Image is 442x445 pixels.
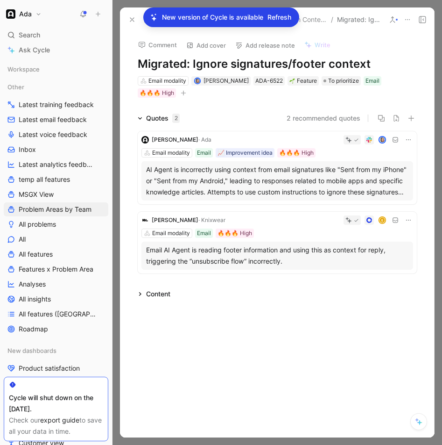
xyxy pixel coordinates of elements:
a: Latest voice feedback [4,128,108,142]
span: Search [19,29,40,41]
span: Workspace [7,65,40,74]
span: Problem Areas by Team [19,205,91,214]
div: Email modality [152,229,190,238]
img: logo [141,216,149,224]
div: Workspace [4,62,108,76]
p: New version of Cycle is available [162,12,263,23]
button: Add cover [182,39,230,52]
div: Cycle will shut down on the [DATE]. [9,392,103,415]
span: Latest voice feedback [19,130,87,139]
img: Ada [6,9,15,19]
div: New dashboards [4,344,108,358]
a: MSGX View [4,187,108,201]
span: Analyses [19,280,46,289]
span: Latest email feedback [19,115,87,124]
div: 2 [172,114,180,123]
span: [PERSON_NAME] [152,216,198,223]
span: All features [19,250,53,259]
div: 🔥🔥🔥 High [279,148,314,158]
div: ADA-6522 [255,76,283,86]
div: Content [146,288,170,300]
div: Other [4,80,108,94]
a: Analyses [4,277,108,291]
span: Features x Problem Area [19,265,93,274]
button: Comment [134,38,181,51]
img: logo [141,136,149,144]
a: All problems [4,217,108,231]
span: Product satisfaction [19,364,80,373]
div: Feature [289,76,317,86]
h1: Migrated: Ignore signatures/footer context [138,57,417,72]
a: Product satisfaction [4,361,108,375]
a: temp all features [4,172,108,187]
span: All [19,235,26,244]
div: Check our to save all your data in time. [9,415,103,437]
a: Roadmap [4,322,108,336]
span: Latest analytics feedback [19,160,96,169]
div: Email modality [152,148,190,158]
a: export guide [40,416,79,424]
button: Add release note [231,39,299,52]
span: Ask Cycle [19,44,50,56]
span: All features ([GEOGRAPHIC_DATA]) [19,309,98,319]
span: Write [315,41,330,49]
span: [PERSON_NAME] [152,136,198,143]
a: All features ([GEOGRAPHIC_DATA]) [4,307,108,321]
div: Quotes [146,113,180,124]
div: Search [4,28,108,42]
button: Refresh [267,11,292,23]
div: 🔥🔥🔥 High [217,229,252,238]
a: Inbox [4,143,108,157]
span: Roadmap [19,324,48,334]
button: AdaAda [4,7,44,21]
div: 📈 Improvement idea [217,148,273,158]
div: 🌱Feature [288,76,319,86]
span: / [331,14,333,25]
span: MSGX View [19,190,54,199]
button: 2 recommended quotes [287,113,360,124]
a: Latest training feedback [4,98,108,112]
span: Inbox [19,145,36,154]
div: Email [197,148,211,158]
span: To prioritize [328,76,359,86]
span: Latest training feedback [19,100,94,109]
span: All insights [19,294,51,304]
div: AI Agent is incorrectly using context from email signatures like "Sent from my iPhone" or "Sent f... [146,164,408,198]
span: · Ada [198,136,211,143]
span: [PERSON_NAME] [203,77,249,84]
img: avatar [379,137,386,143]
a: Ask Cycle [4,43,108,57]
div: To prioritize [322,76,361,86]
a: All features [4,247,108,261]
div: Content [134,288,174,300]
span: · Knixwear [198,216,225,223]
a: Latest analytics feedback [4,158,108,172]
span: Other [7,82,24,92]
div: Email [365,76,379,86]
span: Refresh [267,12,291,23]
a: Features x Problem Area [4,262,108,276]
span: temp all features [19,175,70,184]
span: New dashboards [7,346,56,355]
div: Quotes2 [134,113,183,124]
div: E [379,217,386,223]
a: Problem Areas by Team [4,202,108,216]
img: avatar [195,79,200,84]
img: 🌱 [289,78,295,84]
div: Email [197,229,211,238]
div: Email AI Agent is reading footer information and using this as context for reply, triggering the ... [146,244,408,267]
a: Latest email feedback [4,113,108,127]
div: OtherLatest training feedbackLatest email feedbackLatest voice feedbackInboxLatest analytics feed... [4,80,108,336]
div: 🔥🔥🔥 High [140,88,174,98]
span: Migrated: Ignore signatures/footer context [337,14,382,25]
a: All [4,232,108,246]
button: Write [300,38,335,51]
h1: Ada [19,10,32,18]
span: All problems [19,220,56,229]
a: All insights [4,292,108,306]
div: Email modality [148,76,186,86]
